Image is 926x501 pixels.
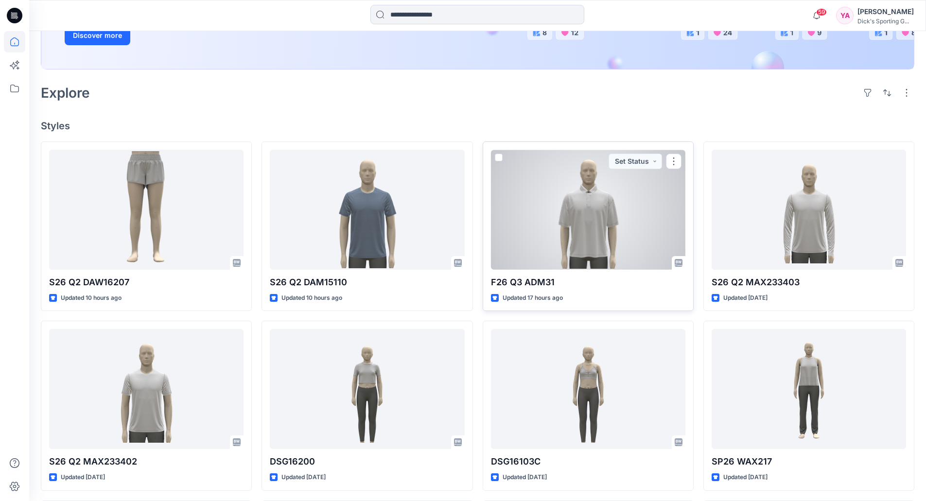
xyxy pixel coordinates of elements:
[712,455,906,468] p: SP26 WAX217
[281,293,342,303] p: Updated 10 hours ago
[723,293,768,303] p: Updated [DATE]
[857,6,914,17] div: [PERSON_NAME]
[65,26,283,45] a: Discover more
[491,455,685,468] p: DSG16103C
[503,293,563,303] p: Updated 17 hours ago
[61,293,122,303] p: Updated 10 hours ago
[49,276,244,289] p: S26 Q2 DAW16207
[65,26,130,45] button: Discover more
[281,472,326,483] p: Updated [DATE]
[503,472,547,483] p: Updated [DATE]
[836,7,854,24] div: YA
[491,276,685,289] p: F26 Q3 ADM31
[270,329,464,449] a: DSG16200
[712,329,906,449] a: SP26 WAX217
[712,276,906,289] p: S26 Q2 MAX233403
[857,17,914,25] div: Dick's Sporting G...
[723,472,768,483] p: Updated [DATE]
[61,472,105,483] p: Updated [DATE]
[270,150,464,270] a: S26 Q2 DAM15110
[41,120,914,132] h4: Styles
[41,85,90,101] h2: Explore
[49,329,244,449] a: S26 Q2 MAX233402
[270,276,464,289] p: S26 Q2 DAM15110
[49,455,244,468] p: S26 Q2 MAX233402
[270,455,464,468] p: DSG16200
[49,150,244,270] a: S26 Q2 DAW16207
[712,150,906,270] a: S26 Q2 MAX233403
[491,150,685,270] a: F26 Q3 ADM31
[491,329,685,449] a: DSG16103C
[816,8,827,16] span: 59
